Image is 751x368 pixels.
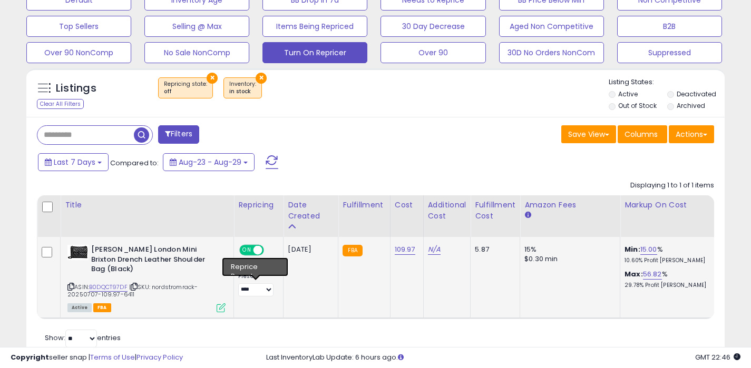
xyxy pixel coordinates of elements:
[11,353,183,363] div: seller snap | |
[91,245,219,277] b: [PERSON_NAME] London Mini Brixton Drench Leather Shoulder Bag (Black)
[93,303,111,312] span: FBA
[524,254,612,264] div: $0.30 min
[381,16,485,37] button: 30 Day Decrease
[395,244,415,255] a: 109.97
[179,157,241,167] span: Aug-23 - Aug-29
[524,245,612,254] div: 15%
[395,200,419,211] div: Cost
[67,303,92,312] span: All listings currently available for purchase on Amazon
[238,200,279,211] div: Repricing
[677,101,705,110] label: Archived
[609,77,725,87] p: Listing States:
[26,16,131,37] button: Top Sellers
[625,270,712,289] div: %
[67,245,89,260] img: 41BdosMjf0L._SL40_.jpg
[45,333,121,343] span: Show: entries
[381,42,485,63] button: Over 90
[625,244,640,254] b: Min:
[67,245,226,311] div: ASIN:
[207,73,218,84] button: ×
[428,244,441,255] a: N/A
[229,88,256,95] div: in stock
[677,89,716,98] label: Deactivated
[262,42,367,63] button: Turn On Repricer
[164,80,207,96] span: Repricing state :
[110,158,159,168] span: Compared to:
[256,73,267,84] button: ×
[475,200,515,222] div: Fulfillment Cost
[238,261,275,271] div: Amazon AI
[618,101,657,110] label: Out of Stock
[288,200,334,222] div: Date Created
[561,125,616,143] button: Save View
[343,245,362,256] small: FBA
[65,200,229,211] div: Title
[11,352,49,362] strong: Copyright
[37,99,84,109] div: Clear All Filters
[524,211,531,220] small: Amazon Fees.
[499,16,604,37] button: Aged Non Competitive
[625,257,712,264] p: 10.60% Profit [PERSON_NAME]
[625,282,712,289] p: 29.78% Profit [PERSON_NAME]
[625,200,716,211] div: Markup on Cost
[695,352,740,362] span: 2025-09-6 22:46 GMT
[343,200,385,211] div: Fulfillment
[625,269,643,279] b: Max:
[158,125,199,144] button: Filters
[288,245,330,254] div: [DATE]
[90,352,135,362] a: Terms of Use
[475,245,512,254] div: 5.87
[630,181,714,191] div: Displaying 1 to 1 of 1 items
[144,16,249,37] button: Selling @ Max
[640,244,657,255] a: 15.00
[617,42,722,63] button: Suppressed
[163,153,255,171] button: Aug-23 - Aug-29
[617,16,722,37] button: B2B
[643,269,662,280] a: 56.82
[26,42,131,63] button: Over 90 NonComp
[164,88,207,95] div: off
[618,125,667,143] button: Columns
[620,195,720,237] th: The percentage added to the cost of goods (COGS) that forms the calculator for Min & Max prices.
[262,246,279,255] span: OFF
[136,352,183,362] a: Privacy Policy
[499,42,604,63] button: 30D No Orders NonCom
[625,245,712,264] div: %
[238,273,275,296] div: Preset:
[618,89,638,98] label: Active
[229,80,256,96] span: Inventory :
[67,283,198,299] span: | SKU: nordstromrack-20250707-109.97-6411
[56,81,96,96] h5: Listings
[262,16,367,37] button: Items Being Repriced
[89,283,128,292] a: B0DQCT97DF
[428,200,466,222] div: Additional Cost
[54,157,95,167] span: Last 7 Days
[625,129,658,140] span: Columns
[669,125,714,143] button: Actions
[524,200,616,211] div: Amazon Fees
[266,353,740,363] div: Last InventoryLab Update: 6 hours ago.
[144,42,249,63] button: No Sale NonComp
[38,153,109,171] button: Last 7 Days
[240,246,253,255] span: ON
